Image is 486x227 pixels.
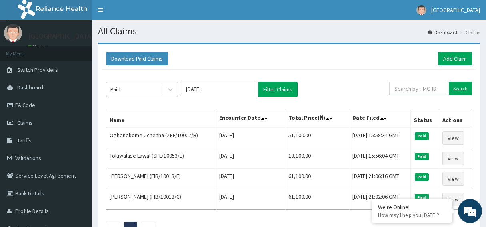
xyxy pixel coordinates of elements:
[17,66,58,73] span: Switch Providers
[216,109,285,128] th: Encounter Date
[4,24,22,42] img: User Image
[378,212,446,219] p: How may I help you today?
[110,85,120,93] div: Paid
[458,29,480,36] li: Claims
[17,137,32,144] span: Tariffs
[439,109,472,128] th: Actions
[389,82,446,95] input: Search by HMO ID
[410,109,439,128] th: Status
[285,148,349,169] td: 19,100.00
[98,26,480,36] h1: All Claims
[258,82,298,97] button: Filter Claims
[216,148,285,169] td: [DATE]
[28,32,94,40] p: [GEOGRAPHIC_DATA]
[428,29,457,36] a: Dashboard
[415,173,429,180] span: Paid
[17,119,33,126] span: Claims
[216,128,285,148] td: [DATE]
[349,109,410,128] th: Date Filed
[442,193,464,206] a: View
[349,169,410,189] td: [DATE] 21:06:16 GMT
[106,148,216,169] td: Toluwalase Lawal (SFL/10053/E)
[415,132,429,140] span: Paid
[106,189,216,210] td: [PERSON_NAME] (FIB/10013/C)
[349,189,410,210] td: [DATE] 21:02:06 GMT
[438,52,472,65] a: Add Claim
[442,131,464,145] a: View
[416,5,426,15] img: User Image
[106,52,168,65] button: Download Paid Claims
[349,148,410,169] td: [DATE] 15:56:04 GMT
[449,82,472,95] input: Search
[182,82,254,96] input: Select Month and Year
[285,109,349,128] th: Total Price(₦)
[216,169,285,189] td: [DATE]
[17,84,43,91] span: Dashboard
[285,128,349,148] td: 51,100.00
[106,169,216,189] td: [PERSON_NAME] (FIB/10013/E)
[106,109,216,128] th: Name
[415,153,429,160] span: Paid
[415,194,429,201] span: Paid
[106,128,216,148] td: Oghenekome Uchenna (ZEF/10007/B)
[285,169,349,189] td: 61,100.00
[349,128,410,148] td: [DATE] 15:58:34 GMT
[216,189,285,210] td: [DATE]
[442,172,464,186] a: View
[28,44,47,49] a: Online
[378,203,446,211] div: We're Online!
[431,6,480,14] span: [GEOGRAPHIC_DATA]
[442,152,464,165] a: View
[285,189,349,210] td: 61,100.00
